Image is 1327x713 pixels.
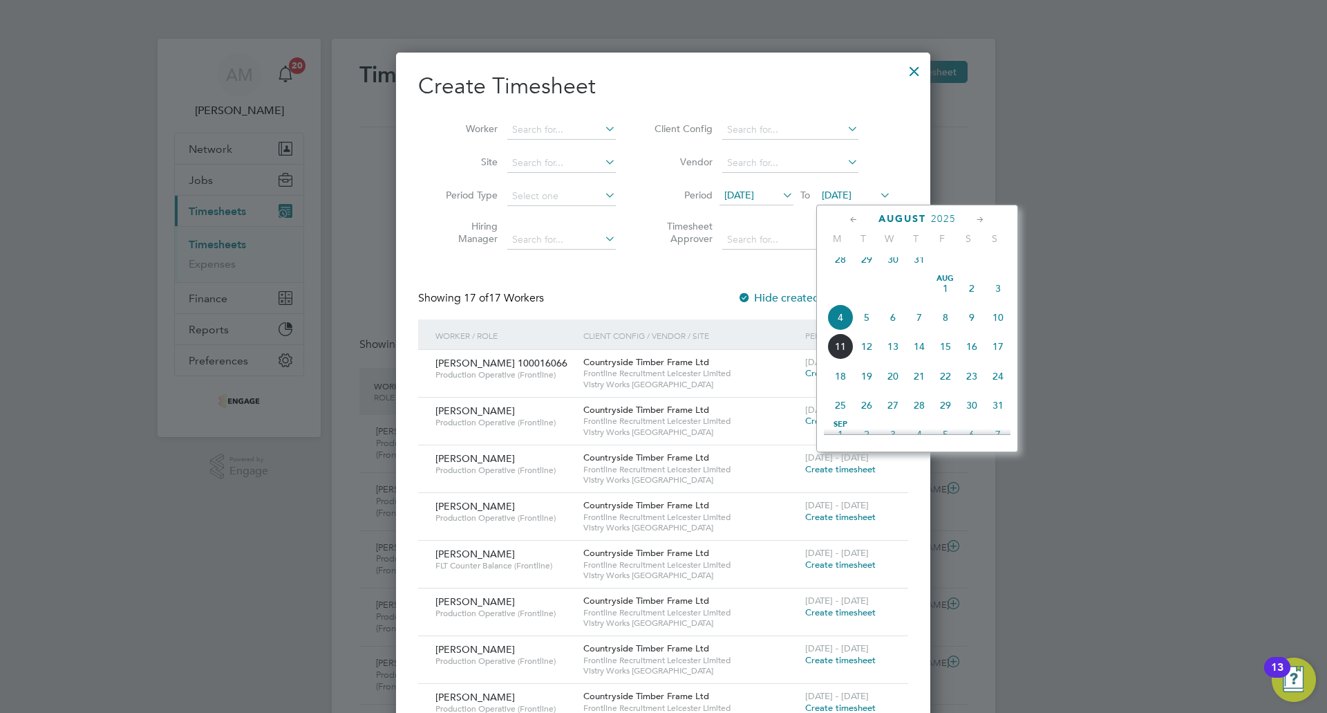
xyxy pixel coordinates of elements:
[880,363,906,389] span: 20
[464,291,544,305] span: 17 Workers
[650,156,713,168] label: Vendor
[583,607,798,618] span: Frontline Recruitment Leicester Limited
[435,643,515,656] span: [PERSON_NAME]
[435,656,573,667] span: Production Operative (Frontline)
[959,363,985,389] span: 23
[432,320,580,351] div: Worker / Role
[435,357,567,369] span: [PERSON_NAME] 100016066
[854,304,880,331] span: 5
[985,392,1011,418] span: 31
[418,72,908,101] h2: Create Timesheet
[805,654,876,666] span: Create timesheet
[583,416,798,427] span: Frontline Recruitment Leicester Limited
[583,404,709,416] span: Countryside Timber Frame Ltd
[805,452,869,463] span: [DATE] - [DATE]
[878,213,926,225] span: August
[435,595,515,608] span: [PERSON_NAME]
[583,655,798,666] span: Frontline Recruitment Leicester Limited
[435,560,573,571] span: FLT Counter Balance (Frontline)
[435,548,515,560] span: [PERSON_NAME]
[880,333,906,360] span: 13
[435,122,498,135] label: Worker
[507,120,616,140] input: Search for...
[906,392,932,418] span: 28
[805,367,876,379] span: Create timesheet
[827,363,854,389] span: 18
[906,304,932,331] span: 7
[931,213,956,225] span: 2025
[827,421,854,428] span: Sep
[906,421,932,447] span: 4
[981,232,1008,245] span: S
[880,392,906,418] span: 27
[854,246,880,272] span: 29
[805,559,876,571] span: Create timesheet
[583,522,798,533] span: Vistry Works [GEOGRAPHIC_DATA]
[802,320,894,351] div: Period
[959,304,985,331] span: 9
[805,547,869,559] span: [DATE] - [DATE]
[932,421,959,447] span: 5
[650,122,713,135] label: Client Config
[650,189,713,201] label: Period
[906,246,932,272] span: 31
[805,606,876,618] span: Create timesheet
[722,230,858,250] input: Search for...
[959,392,985,418] span: 30
[435,465,573,476] span: Production Operative (Frontline)
[583,547,709,559] span: Countryside Timber Frame Ltd
[805,356,869,368] span: [DATE] - [DATE]
[722,120,858,140] input: Search for...
[827,421,854,447] span: 1
[880,304,906,331] span: 6
[435,500,515,512] span: [PERSON_NAME]
[805,690,869,702] span: [DATE] - [DATE]
[583,464,798,475] span: Frontline Recruitment Leicester Limited
[805,415,876,427] span: Create timesheet
[583,452,709,463] span: Countryside Timber Frame Ltd
[583,368,798,379] span: Frontline Recruitment Leicester Limited
[959,275,985,302] span: 2
[805,404,869,416] span: [DATE] - [DATE]
[583,595,709,606] span: Countryside Timber Frame Ltd
[985,275,1011,302] span: 3
[932,333,959,360] span: 15
[985,363,1011,389] span: 24
[435,452,515,465] span: [PERSON_NAME]
[985,304,1011,331] span: 10
[583,690,709,702] span: Countryside Timber Frame Ltd
[435,369,573,380] span: Production Operative (Frontline)
[805,499,869,511] span: [DATE] - [DATE]
[959,333,985,360] span: 16
[507,230,616,250] input: Search for...
[796,186,814,204] span: To
[435,405,515,417] span: [PERSON_NAME]
[850,232,876,245] span: T
[507,154,616,173] input: Search for...
[583,379,798,390] span: Vistry Works [GEOGRAPHIC_DATA]
[854,421,880,447] span: 2
[854,392,880,418] span: 26
[583,512,798,523] span: Frontline Recruitment Leicester Limited
[583,559,798,571] span: Frontline Recruitment Leicester Limited
[737,291,878,305] label: Hide created timesheets
[583,618,798,629] span: Vistry Works [GEOGRAPHIC_DATA]
[583,642,709,654] span: Countryside Timber Frame Ltd
[583,356,709,368] span: Countryside Timber Frame Ltd
[906,333,932,360] span: 14
[932,363,959,389] span: 22
[876,232,903,245] span: W
[418,291,547,306] div: Showing
[722,154,858,173] input: Search for...
[932,275,959,302] span: 1
[805,595,869,606] span: [DATE] - [DATE]
[583,499,709,511] span: Countryside Timber Frame Ltd
[854,333,880,360] span: 12
[827,246,854,272] span: 28
[880,421,906,447] span: 3
[507,187,616,206] input: Select one
[435,512,573,524] span: Production Operative (Frontline)
[583,665,798,676] span: Vistry Works [GEOGRAPHIC_DATA]
[955,232,981,245] span: S
[650,220,713,245] label: Timesheet Approver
